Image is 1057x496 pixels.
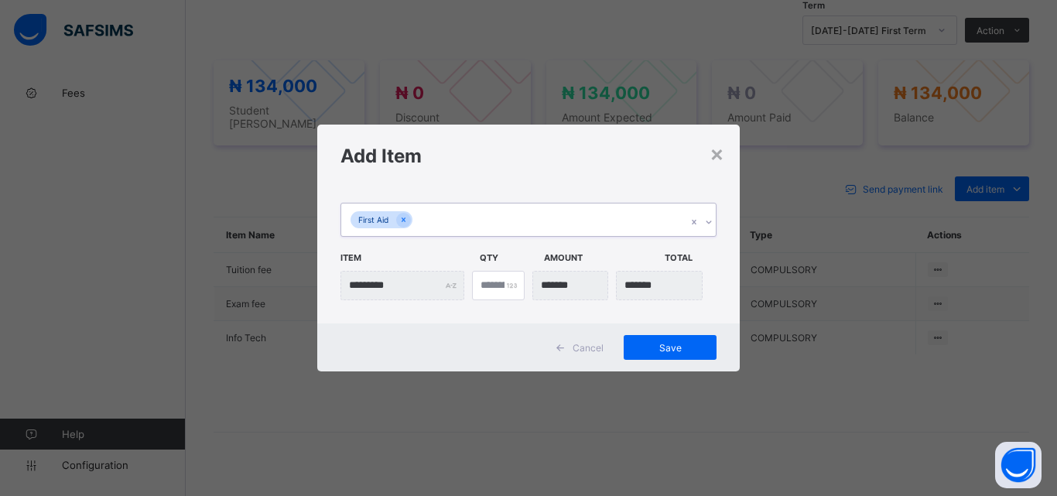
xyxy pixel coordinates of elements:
div: × [710,140,724,166]
span: Amount [544,245,657,271]
h1: Add Item [340,145,717,167]
span: Qty [480,245,536,271]
span: Total [665,245,721,271]
span: Save [635,342,705,354]
div: First Aid [351,211,396,229]
span: Item [340,245,472,271]
button: Open asap [995,442,1042,488]
span: Cancel [573,342,604,354]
